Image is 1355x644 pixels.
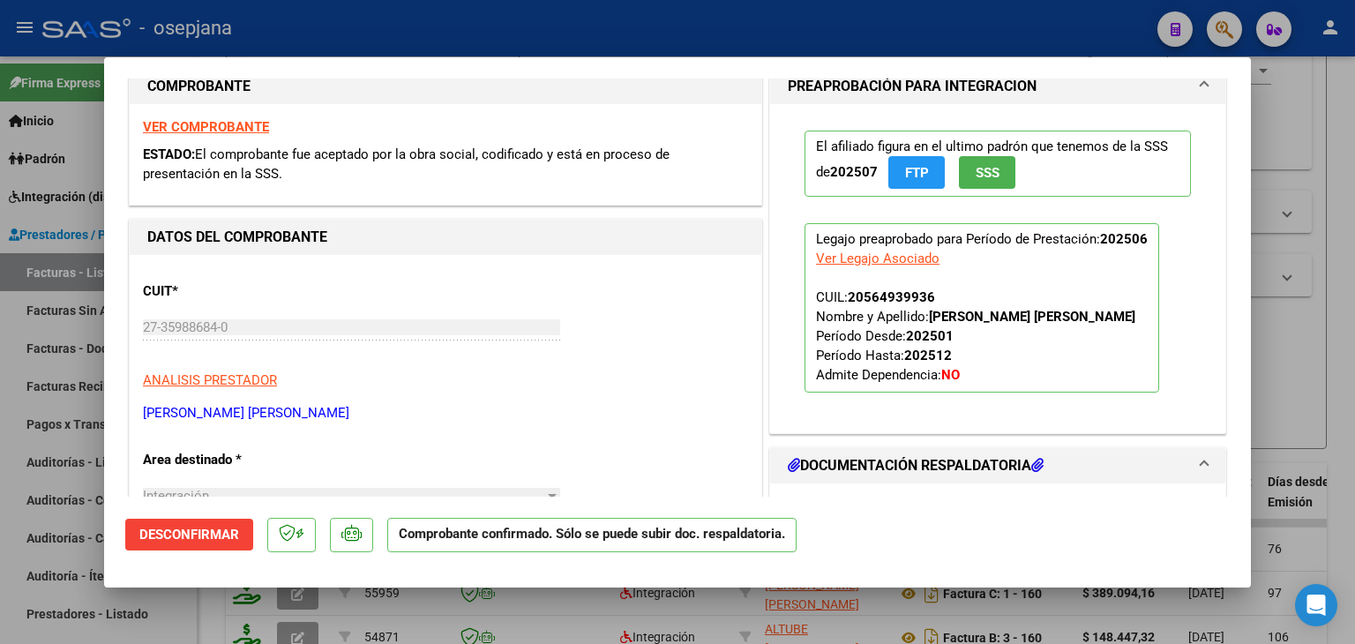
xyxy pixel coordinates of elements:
[905,165,929,181] span: FTP
[143,281,325,302] p: CUIT
[888,156,945,189] button: FTP
[387,518,797,552] p: Comprobante confirmado. Sólo se puede subir doc. respaldatoria.
[139,527,239,543] span: Desconfirmar
[143,119,269,135] a: VER COMPROBANTE
[143,488,209,504] span: Integración
[816,249,940,268] div: Ver Legajo Asociado
[788,76,1037,97] h1: PREAPROBACIÓN PARA INTEGRACION
[1295,584,1337,626] div: Open Intercom Messenger
[770,104,1225,433] div: PREAPROBACIÓN PARA INTEGRACION
[147,78,251,94] strong: COMPROBANTE
[805,223,1159,393] p: Legajo preaprobado para Período de Prestación:
[904,348,952,363] strong: 202512
[805,131,1191,197] p: El afiliado figura en el ultimo padrón que tenemos de la SSS de
[1100,231,1148,247] strong: 202506
[143,450,325,470] p: Area destinado *
[143,403,748,423] p: [PERSON_NAME] [PERSON_NAME]
[770,448,1225,483] mat-expansion-panel-header: DOCUMENTACIÓN RESPALDATORIA
[125,519,253,550] button: Desconfirmar
[941,367,960,383] strong: NO
[147,228,327,245] strong: DATOS DEL COMPROBANTE
[816,289,1135,383] span: CUIL: Nombre y Apellido: Período Desde: Período Hasta: Admite Dependencia:
[906,328,954,344] strong: 202501
[788,455,1044,476] h1: DOCUMENTACIÓN RESPALDATORIA
[770,69,1225,104] mat-expansion-panel-header: PREAPROBACIÓN PARA INTEGRACION
[848,288,935,307] div: 20564939936
[830,164,878,180] strong: 202507
[143,372,277,388] span: ANALISIS PRESTADOR
[929,309,1135,325] strong: [PERSON_NAME] [PERSON_NAME]
[143,146,670,183] span: El comprobante fue aceptado por la obra social, codificado y está en proceso de presentación en l...
[143,146,195,162] span: ESTADO:
[976,165,999,181] span: SSS
[959,156,1015,189] button: SSS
